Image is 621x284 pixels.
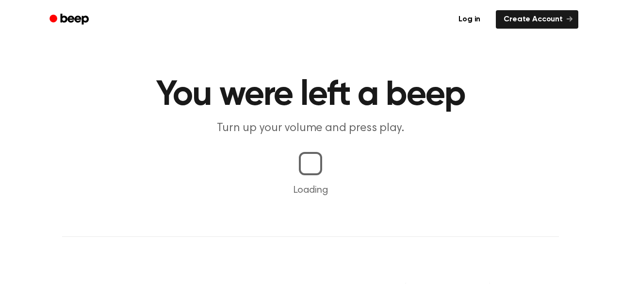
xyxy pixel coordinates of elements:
[124,120,497,136] p: Turn up your volume and press play.
[449,8,490,31] a: Log in
[43,10,98,29] a: Beep
[12,183,609,198] p: Loading
[496,10,578,29] a: Create Account
[62,78,559,113] h1: You were left a beep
